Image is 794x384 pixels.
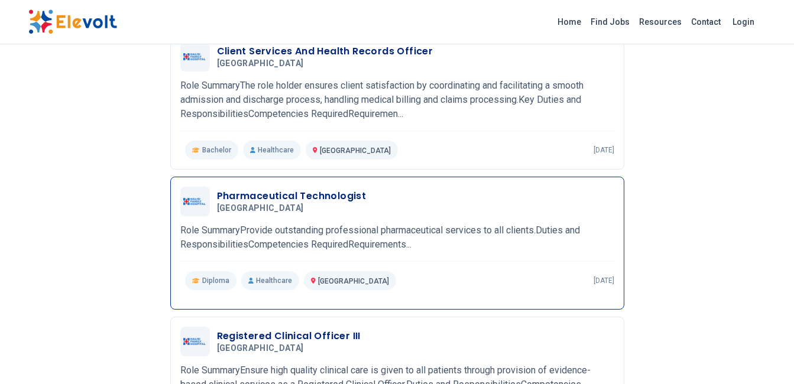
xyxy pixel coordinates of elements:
span: [GEOGRAPHIC_DATA] [320,147,391,155]
p: Healthcare [241,271,299,290]
p: [DATE] [594,145,614,155]
p: Healthcare [243,141,301,160]
span: [GEOGRAPHIC_DATA] [318,277,389,285]
a: Halisi Family HospitalPharmaceutical Technologist[GEOGRAPHIC_DATA]Role SummaryProvide outstanding... [180,187,614,290]
span: Bachelor [202,145,231,155]
img: Halisi Family Hospital [183,198,207,206]
a: Home [553,12,586,31]
img: Elevolt [28,9,117,34]
span: [GEOGRAPHIC_DATA] [217,343,304,354]
p: [DATE] [594,276,614,285]
a: Contact [686,12,725,31]
span: Diploma [202,276,229,285]
h3: Client Services And Health Records Officer [217,44,433,58]
p: Role SummaryProvide outstanding professional pharmaceutical services to all clients.Duties and Re... [180,223,614,252]
img: Halisi Family Hospital [183,338,207,346]
span: [GEOGRAPHIC_DATA] [217,203,304,214]
span: [GEOGRAPHIC_DATA] [217,58,304,69]
a: Find Jobs [586,12,634,31]
a: Halisi Family HospitalClient Services And Health Records Officer[GEOGRAPHIC_DATA]Role SummaryThe ... [180,42,614,160]
iframe: Chat Widget [735,327,794,384]
a: Resources [634,12,686,31]
img: Halisi Family Hospital [183,53,207,61]
a: Login [725,10,761,34]
p: Role SummaryThe role holder ensures client satisfaction by coordinating and facilitating a smooth... [180,79,614,121]
h3: Pharmaceutical Technologist [217,189,367,203]
h3: Registered Clinical Officer III [217,329,361,343]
